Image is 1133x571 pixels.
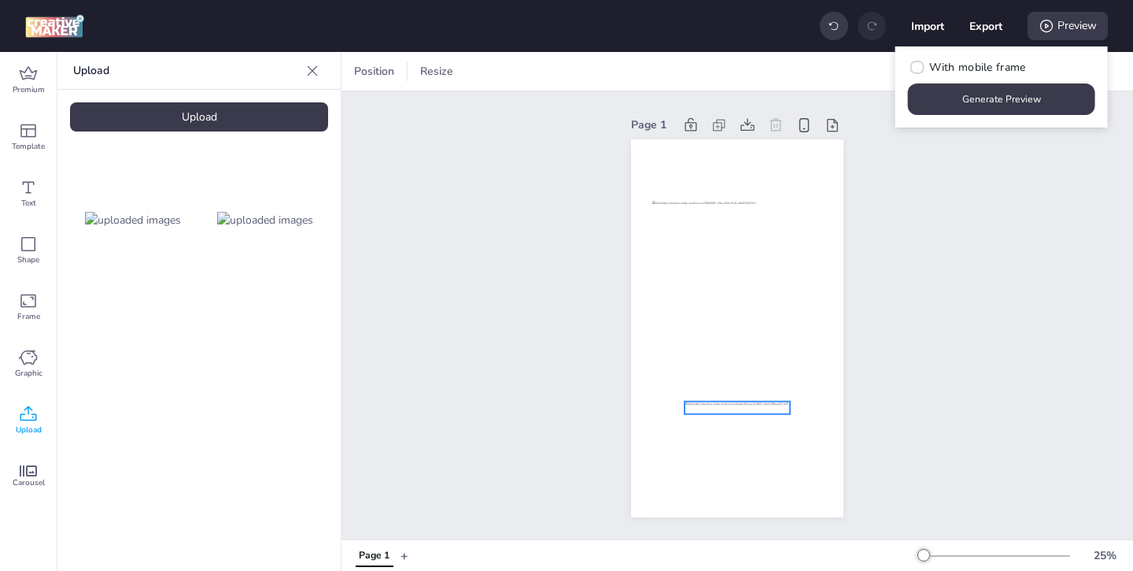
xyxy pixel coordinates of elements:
span: Graphic [15,367,42,380]
button: Import [911,9,944,43]
span: Upload [16,424,42,436]
span: Frame [17,310,40,323]
button: Generate Preview [908,83,1095,115]
img: uploaded images [217,212,313,228]
span: Position [351,63,397,80]
span: Carousel [13,476,45,489]
span: With mobile frame [929,59,1025,76]
div: Upload [70,102,328,132]
img: uploaded images [85,212,181,228]
button: + [400,542,408,569]
div: Page 1 [631,117,674,133]
div: 25 % [1086,547,1124,564]
span: Text [21,197,36,209]
div: Tabs [348,542,400,569]
button: Export [969,9,1002,43]
p: Upload [73,52,300,90]
span: Shape [17,254,39,266]
div: Preview [1028,12,1108,40]
span: Template [12,140,45,153]
img: logo Creative Maker [25,14,84,38]
div: Page 1 [359,549,389,563]
span: Premium [13,83,45,96]
span: Resize [417,63,456,80]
